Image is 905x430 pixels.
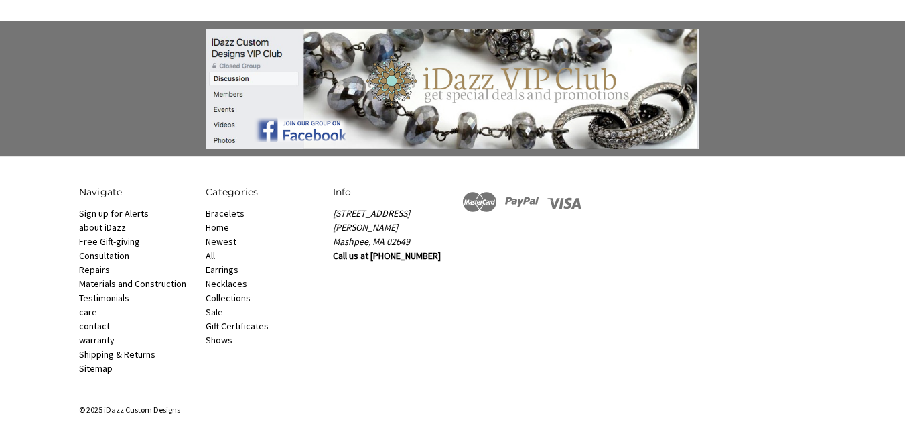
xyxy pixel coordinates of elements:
[206,306,223,318] a: Sale
[79,362,113,374] a: Sitemap
[206,185,319,199] h5: Categories
[79,278,186,290] a: Materials and Construction
[79,320,110,332] a: contact
[79,334,115,346] a: warranty
[206,264,238,276] a: Earrings
[206,207,245,219] a: Bracelets
[206,221,229,233] a: Home
[206,334,232,346] a: Shows
[79,221,126,233] a: about iDazz
[51,29,855,149] a: Join the group!
[79,264,110,276] a: Repairs
[206,250,215,262] a: All
[79,207,149,219] a: Sign up for Alerts
[206,292,251,304] a: Collections
[206,278,247,290] a: Necklaces
[206,29,699,149] img: banner-large.jpg
[206,320,269,332] a: Gift Certificates
[333,250,441,262] strong: Call us at [PHONE_NUMBER]
[333,207,446,249] address: [STREET_ADDRESS][PERSON_NAME] Mashpee, MA 02649
[79,185,192,199] h5: Navigate
[206,235,236,248] a: Newest
[79,306,97,318] a: care
[79,404,827,416] p: © 2025 iDazz Custom Designs
[79,348,155,360] a: Shipping & Returns
[333,185,446,199] h5: Info
[79,292,129,304] a: Testimonials
[79,235,140,262] a: Free Gift-giving Consultation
